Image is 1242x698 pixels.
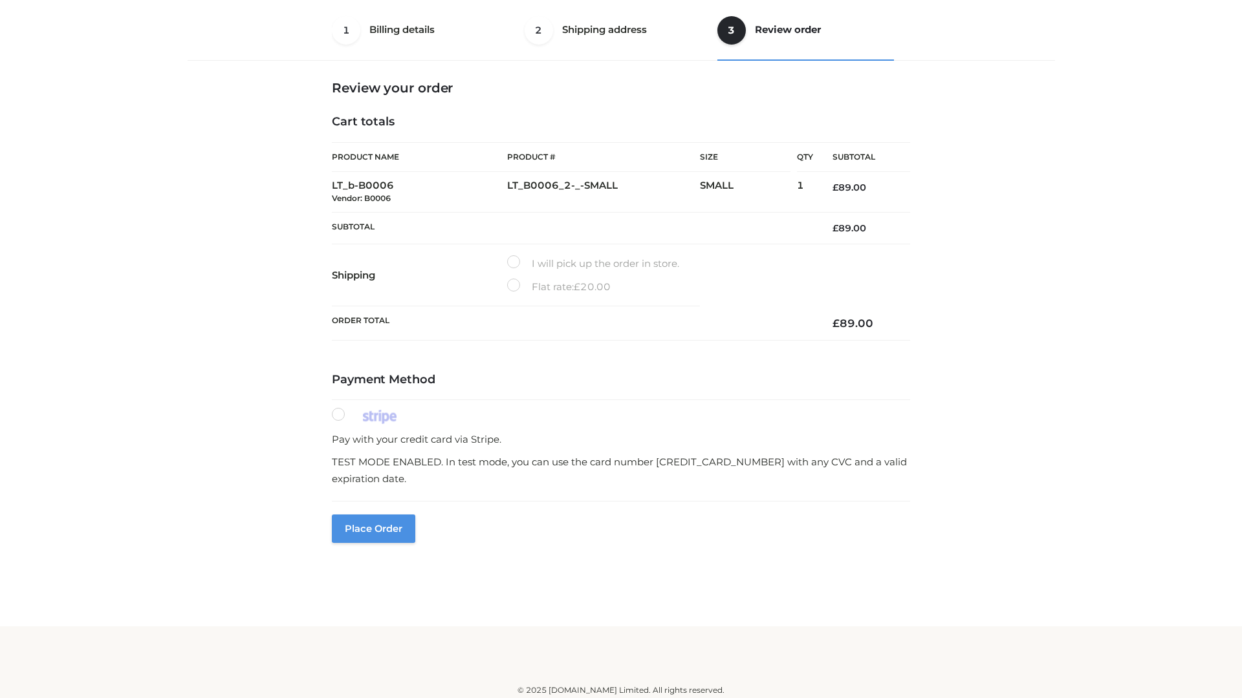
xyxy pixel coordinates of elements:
th: Order Total [332,306,813,341]
span: £ [574,280,580,293]
th: Subtotal [332,212,813,244]
span: £ [833,222,838,234]
th: Product Name [332,142,507,172]
label: Flat rate: [507,279,611,295]
td: LT_b-B0006 [332,172,507,213]
h4: Payment Method [332,373,910,387]
th: Shipping [332,244,507,306]
button: Place order [332,514,415,543]
bdi: 89.00 [833,222,866,234]
th: Product # [507,142,700,172]
small: Vendor: B0006 [332,193,391,203]
span: £ [833,317,840,330]
td: SMALL [700,172,797,213]
bdi: 89.00 [833,317,873,330]
h3: Review your order [332,80,910,96]
p: TEST MODE ENABLED. In test mode, you can use the card number [CREDIT_CARD_NUMBER] with any CVC an... [332,454,910,487]
th: Qty [797,142,813,172]
th: Size [700,143,790,172]
div: © 2025 [DOMAIN_NAME] Limited. All rights reserved. [192,684,1050,697]
bdi: 89.00 [833,182,866,193]
bdi: 20.00 [574,280,611,293]
label: I will pick up the order in store. [507,255,679,272]
span: £ [833,182,838,193]
th: Subtotal [813,143,910,172]
h4: Cart totals [332,115,910,129]
td: 1 [797,172,813,213]
p: Pay with your credit card via Stripe. [332,431,910,448]
td: LT_B0006_2-_-SMALL [507,172,700,213]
